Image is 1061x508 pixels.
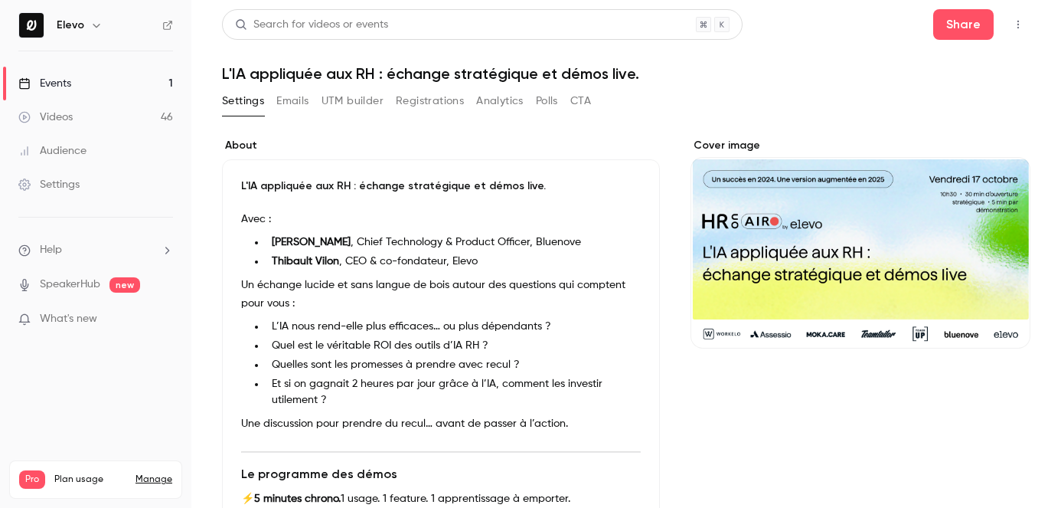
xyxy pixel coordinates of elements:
p: Une discussion pour prendre du recul… avant de passer à l’action. [241,415,641,433]
a: Manage [135,474,172,486]
h6: Elevo [57,18,84,33]
section: Cover image [690,138,1031,349]
li: Et si on gagnait 2 heures par jour grâce à l’IA, comment les investir utilement ? [266,376,641,408]
span: Plan usage [54,474,126,486]
div: Search for videos or events [235,17,388,33]
div: Events [18,76,71,91]
p: Avec : [241,210,641,228]
button: Polls [536,89,558,113]
li: Quelles sont les promesses à prendre avec recul ? [266,357,641,373]
button: Settings [222,89,264,113]
div: Settings [18,177,80,192]
img: Elevo [19,13,44,38]
p: Un échange lucide et sans langue de bois autour des questions qui comptent pour vous : [241,276,641,313]
strong: [PERSON_NAME] [272,237,351,247]
li: help-dropdown-opener [18,242,173,258]
label: Cover image [690,138,1031,153]
div: Audience [18,143,87,159]
p: L'IA appliquée aux RH : échange stratégique et démos live. [241,179,641,194]
button: Share [933,9,994,40]
h2: Le programme des démos [241,465,641,483]
iframe: Noticeable Trigger [155,313,173,326]
p: ⚡ 1 usage. 1 feature. 1 apprentissage à emporter. [241,490,641,508]
li: , Chief Technology & Product Officer, Bluenove [266,234,641,251]
li: , CEO & co-fondateur, Elevo [266,254,641,270]
button: UTM builder [322,89,384,113]
span: new [109,277,140,293]
span: What's new [40,311,97,327]
label: About [222,138,660,153]
button: Registrations [396,89,464,113]
li: Quel est le véritable ROI des outils d’IA RH ? [266,338,641,354]
button: CTA [570,89,591,113]
li: L’IA nous rend-elle plus efficaces… ou plus dépendants ? [266,319,641,335]
div: Videos [18,110,73,125]
button: Analytics [476,89,524,113]
strong: Thibault Vilon [272,256,339,267]
span: Pro [19,470,45,489]
h1: L'IA appliquée aux RH : échange stratégique et démos live. [222,64,1030,83]
strong: 5 minutes chrono. [254,493,341,504]
button: Emails [276,89,309,113]
span: Help [40,242,62,258]
a: SpeakerHub [40,277,100,293]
